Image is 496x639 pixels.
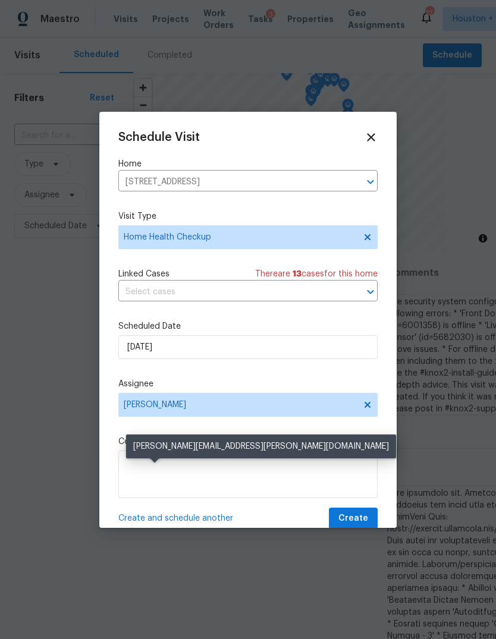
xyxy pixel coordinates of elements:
button: Create [329,508,378,530]
button: Open [362,174,379,190]
span: Linked Cases [118,268,169,280]
span: There are case s for this home [255,268,378,280]
span: Home Health Checkup [124,231,355,243]
span: Create [338,511,368,526]
div: [PERSON_NAME][EMAIL_ADDRESS][PERSON_NAME][DOMAIN_NAME] [126,435,396,458]
label: Visit Type [118,210,378,222]
span: Close [365,131,378,144]
label: Assignee [118,378,378,390]
input: Enter in an address [118,173,344,191]
button: Open [362,284,379,300]
span: 13 [293,270,302,278]
span: Schedule Visit [118,131,200,143]
label: Comments [118,436,378,448]
input: Select cases [118,283,344,301]
label: Scheduled Date [118,320,378,332]
span: [PERSON_NAME] [124,400,357,410]
span: Create and schedule another [118,512,233,524]
input: M/D/YYYY [118,335,378,359]
label: Home [118,158,378,170]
